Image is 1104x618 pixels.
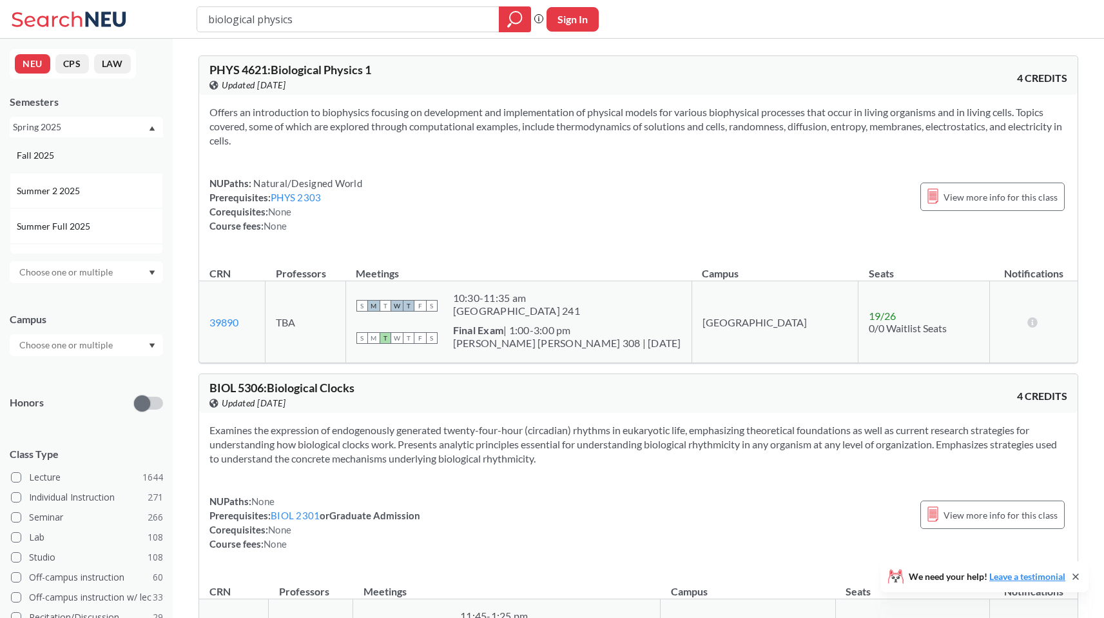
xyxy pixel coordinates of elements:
svg: Dropdown arrow [149,270,155,275]
div: [PERSON_NAME] [PERSON_NAME] 308 | [DATE] [453,337,681,350]
label: Off-campus instruction [11,569,163,586]
label: Individual Instruction [11,489,163,506]
div: [GEOGRAPHIC_DATA] 241 [453,304,580,317]
div: NUPaths: Prerequisites: or Graduate Admission Corequisites: Course fees: [209,494,420,551]
button: LAW [94,54,131,74]
button: Sign In [547,7,599,32]
span: T [403,332,414,344]
span: None [264,220,287,232]
span: 4 CREDITS [1017,389,1067,403]
div: magnifying glass [499,6,531,32]
button: CPS [55,54,89,74]
th: Campus [692,254,858,281]
span: M [368,332,380,344]
span: We need your help! [909,572,1065,581]
label: Studio [11,549,163,566]
span: M [368,300,380,312]
section: Offers an introduction to biophysics focusing on development and implementation of physical model... [209,105,1067,148]
span: F [414,300,426,312]
span: T [380,332,391,344]
span: 33 [153,590,163,604]
svg: Dropdown arrow [149,343,155,348]
a: Leave a testimonial [989,571,1065,582]
span: 19 / 26 [869,310,896,322]
span: PHYS 4621 : Biological Physics 1 [209,63,371,77]
span: None [251,495,275,507]
span: Summer Full 2025 [17,219,93,234]
span: 4 CREDITS [1017,71,1067,85]
div: | 1:00-3:00 pm [453,324,681,337]
span: S [356,332,368,344]
a: PHYS 2303 [271,192,321,203]
label: Off-campus instruction w/ lec [11,589,163,606]
span: T [403,300,414,312]
th: Meetings [345,254,692,281]
span: Class Type [10,447,163,461]
label: Lecture [11,469,163,486]
div: NUPaths: Prerequisites: Corequisites: Course fees: [209,176,362,233]
svg: magnifying glass [507,10,523,28]
input: Choose one or multiple [13,264,121,280]
span: Summer 2 2025 [17,184,82,198]
span: S [356,300,368,312]
input: Class, professor, course number, "phrase" [207,8,490,30]
span: View more info for this class [944,189,1058,205]
section: Examines the expression of endogenously generated twenty-four-hour (circadian) rhythms in eukaryo... [209,423,1067,466]
div: Dropdown arrow [10,261,163,283]
p: Honors [10,395,44,410]
span: BIOL 5306 : Biological Clocks [209,381,354,395]
b: Final Exam [453,324,504,336]
div: Spring 2025 [13,120,148,134]
svg: Dropdown arrow [149,126,155,131]
th: Notifications [990,254,1078,281]
span: Natural/Designed World [251,177,362,189]
span: None [268,524,291,535]
span: None [264,538,287,550]
div: Campus [10,312,163,326]
span: F [414,332,426,344]
label: Lab [11,529,163,546]
span: 1644 [142,470,163,484]
label: Seminar [11,509,163,526]
div: CRN [209,266,231,281]
td: TBA [266,281,346,363]
span: None [268,206,291,217]
div: 10:30 - 11:35 am [453,292,580,304]
span: 266 [148,510,163,524]
div: Semesters [10,95,163,109]
th: Professors [269,572,353,599]
span: 108 [148,530,163,544]
th: Meetings [353,572,661,599]
th: Professors [266,254,346,281]
div: Spring 2025Dropdown arrowFall 2025Summer 2 2025Summer Full 2025Summer 1 2025Spring 2025Fall 2024S... [10,117,163,137]
span: Updated [DATE] [222,396,286,410]
span: 0/0 Waitlist Seats [869,322,947,334]
div: CRN [209,584,231,599]
span: T [380,300,391,312]
td: [GEOGRAPHIC_DATA] [692,281,858,363]
span: W [391,332,403,344]
div: Dropdown arrow [10,334,163,356]
a: 39890 [209,316,238,328]
span: W [391,300,403,312]
th: Campus [661,572,835,599]
span: 60 [153,570,163,584]
span: Updated [DATE] [222,78,286,92]
span: View more info for this class [944,507,1058,523]
span: 271 [148,490,163,504]
span: 108 [148,550,163,564]
span: S [426,300,438,312]
span: Fall 2025 [17,148,57,163]
button: NEU [15,54,50,74]
th: Seats [858,254,990,281]
span: S [426,332,438,344]
a: BIOL 2301 [271,510,320,521]
th: Seats [835,572,989,599]
input: Choose one or multiple [13,337,121,353]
